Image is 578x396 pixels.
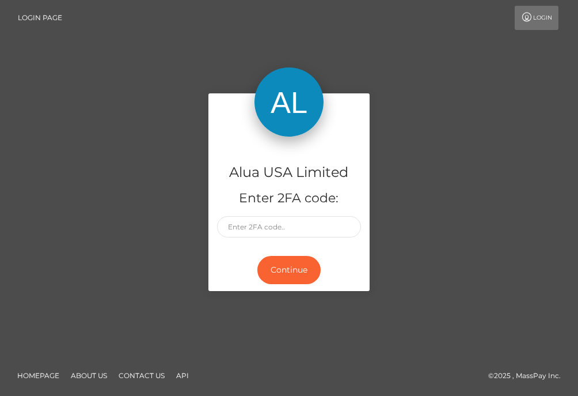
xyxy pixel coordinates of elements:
[114,367,169,384] a: Contact Us
[217,190,361,208] h5: Enter 2FA code:
[217,163,361,183] h4: Alua USA Limited
[13,367,64,384] a: Homepage
[257,256,321,284] button: Continue
[217,216,361,237] input: Enter 2FA code..
[515,6,558,30] a: Login
[18,6,62,30] a: Login Page
[172,367,193,384] a: API
[254,67,324,137] img: Alua USA Limited
[66,367,112,384] a: About Us
[488,369,569,382] div: © 2025 , MassPay Inc.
